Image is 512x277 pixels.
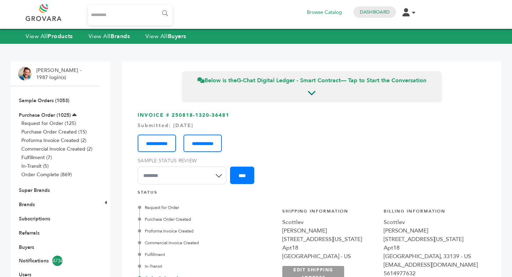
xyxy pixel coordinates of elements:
[282,218,377,226] div: Scottlev
[282,235,377,244] div: [STREET_ADDRESS][US_STATE]
[52,256,63,266] span: 4734
[145,32,186,40] a: View AllBuyers
[21,120,76,127] a: Request for Order (125)
[384,235,478,244] div: [STREET_ADDRESS][US_STATE]
[282,252,377,261] div: [GEOGRAPHIC_DATA] - US
[139,228,260,234] div: Proforma Invoice Created
[21,163,49,169] a: In-Transit (5)
[197,77,426,84] span: Below is the — Tap to Start the Conversation
[21,171,72,178] a: Order Complete (869)
[48,32,73,40] strong: Products
[19,201,35,208] a: Brands
[19,112,71,119] a: Purchase Order (1025)
[89,32,130,40] a: View AllBrands
[282,226,377,235] div: [PERSON_NAME]
[384,244,478,252] div: Apt18
[384,208,478,218] h4: Billing Information
[360,9,390,15] a: Dashboard
[21,146,92,152] a: Commercial Invoice Created (2)
[384,218,478,226] div: Scottlev
[26,32,73,40] a: View AllProducts
[384,261,478,269] div: [EMAIL_ADDRESS][DOMAIN_NAME]
[88,5,172,25] input: Search...
[19,215,50,222] a: Subscriptions
[36,67,83,81] li: [PERSON_NAME] - 1987 login(s)
[139,204,260,211] div: Request for Order
[21,154,52,161] a: Fulfillment (7)
[19,230,39,236] a: Referrals
[19,244,34,251] a: Buyers
[21,129,87,135] a: Purchase Order Created (15)
[19,97,69,104] a: Sample Orders (1053)
[282,208,377,218] h4: Shipping Information
[138,189,486,199] h4: STATUS
[139,263,260,270] div: In-Transit
[384,226,478,235] div: [PERSON_NAME]
[384,252,478,261] div: [GEOGRAPHIC_DATA], 33139 - US
[138,122,486,129] div: Submitted: [DATE]
[307,9,342,16] a: Browse Catalog
[138,157,230,164] label: Sample Status Review
[19,256,91,266] a: Notifications4734
[139,251,260,258] div: Fulfillment
[282,244,377,252] div: Apt18
[19,187,50,194] a: Super Brands
[139,240,260,246] div: Commercial Invoice Created
[237,77,341,84] strong: G-Chat Digital Ledger - Smart Contract
[138,112,486,190] h3: INVOICE # 250818-1320-36481
[21,137,86,144] a: Proforma Invoice Created (2)
[168,32,186,40] strong: Buyers
[111,32,130,40] strong: Brands
[139,216,260,223] div: Purchase Order Created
